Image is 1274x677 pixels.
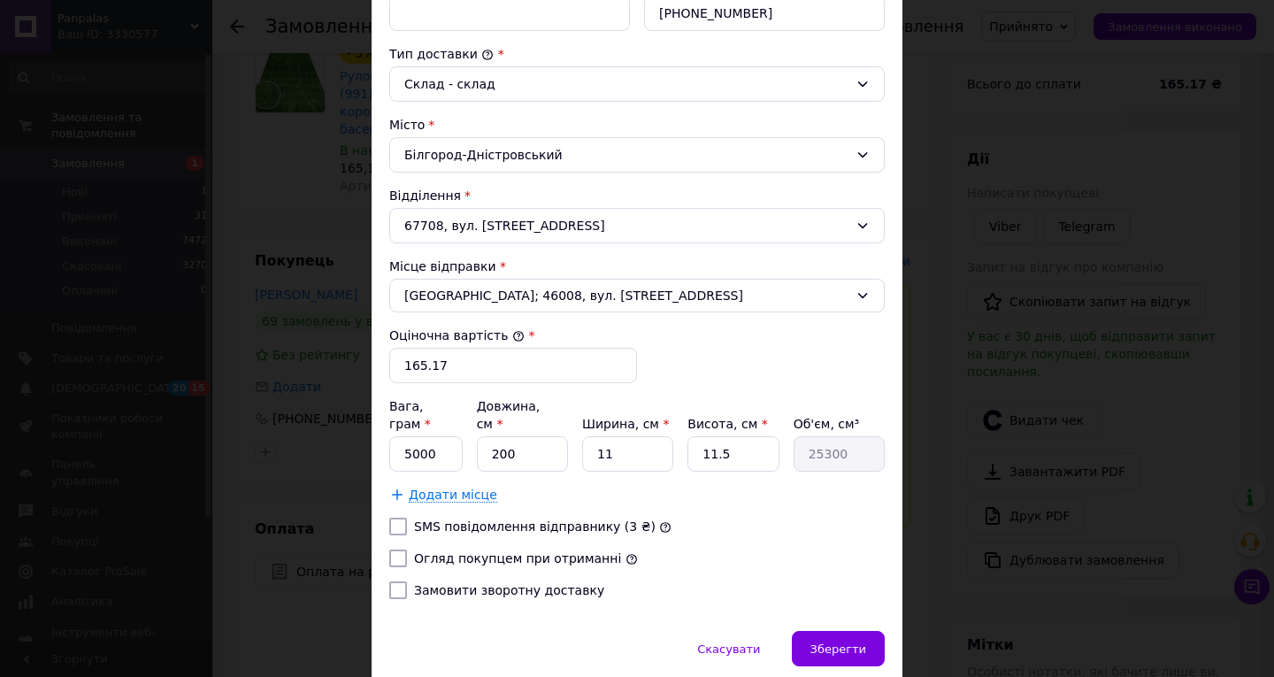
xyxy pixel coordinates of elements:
div: Склад - склад [404,74,848,94]
label: Висота, см [687,417,767,431]
span: Скасувати [697,642,760,656]
label: SMS повідомлення відправнику (3 ₴) [414,519,656,534]
div: Відділення [389,187,885,204]
label: Вага, грам [389,399,431,431]
span: Зберегти [810,642,866,656]
label: Ширина, см [582,417,669,431]
div: Тип доставки [389,45,885,63]
div: Місто [389,116,885,134]
div: Місце відправки [389,258,885,275]
div: 67708, вул. [STREET_ADDRESS] [389,208,885,243]
span: Додати місце [409,488,497,503]
div: Об'єм, см³ [794,415,885,433]
label: Огляд покупцем при отриманні [414,551,621,565]
label: Оціночна вартість [389,328,525,342]
label: Замовити зворотну доставку [414,583,604,597]
div: Білгород-Дністровський [389,137,885,173]
label: Довжина, см [477,399,541,431]
span: [GEOGRAPHIC_DATA]; 46008, вул. [STREET_ADDRESS] [404,287,848,304]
